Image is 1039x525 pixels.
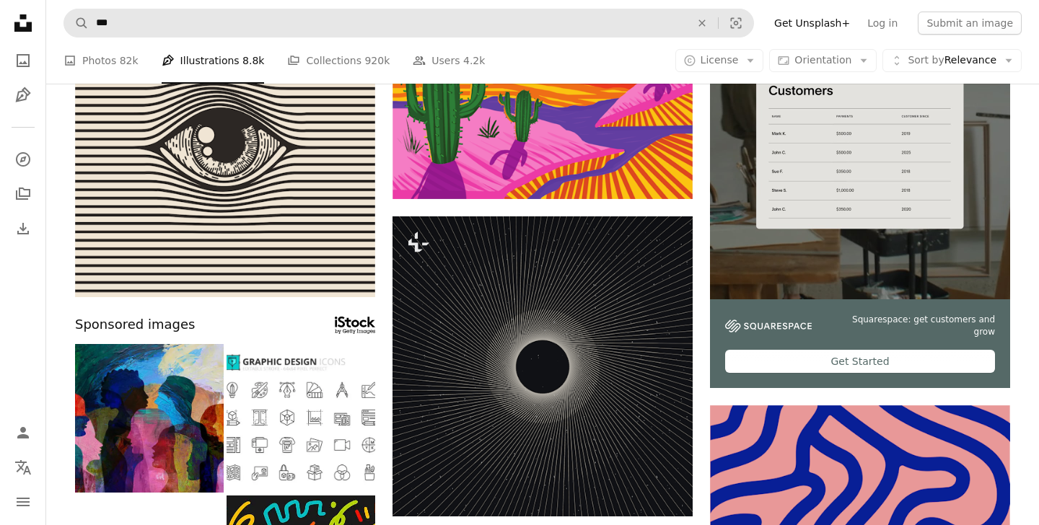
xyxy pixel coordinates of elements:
img: Group of diverse people talking, chatting, bonding [75,344,224,493]
a: Photos [9,46,38,75]
button: Orientation [769,49,877,72]
a: Minimalistic square poster for social media, cover design, web, home decor. Vintage illustration ... [393,360,693,373]
img: Minimalistic square poster for social media, cover design, web, home decor. Vintage illustration ... [393,216,693,516]
button: Sort byRelevance [882,49,1022,72]
span: 4.2k [463,53,485,69]
a: Download History [9,214,38,243]
img: file-1747939142011-51e5cc87e3c9 [725,319,812,332]
a: Home — Unsplash [9,9,38,40]
div: Get Started [725,350,995,373]
a: Collections 920k [287,37,390,84]
span: Orientation [794,54,851,66]
a: Log in [859,12,906,35]
img: Simple set of outline icons about graphic design [227,344,375,493]
a: Explore [9,145,38,174]
button: License [675,49,764,72]
a: Spy eye vintage styled engraving illustration. Vector eps 10 illustration [75,141,375,154]
span: 82k [120,53,139,69]
a: Users 4.2k [413,37,485,84]
a: Get Unsplash+ [766,12,859,35]
span: Sponsored images [75,314,195,335]
a: Log in / Sign up [9,418,38,447]
span: Squarespace: get customers and grow [829,314,995,338]
a: Collections [9,180,38,208]
span: License [701,54,739,66]
span: Sort by [908,54,944,66]
span: Relevance [908,53,996,68]
a: Illustrations [9,81,38,110]
a: Photos 82k [63,37,139,84]
button: Visual search [719,9,753,37]
button: Clear [686,9,718,37]
span: 920k [364,53,390,69]
button: Submit an image [918,12,1022,35]
form: Find visuals sitewide [63,9,754,37]
button: Search Unsplash [64,9,89,37]
a: Illustration of a desert bathed by the warm light of sun setting in the horizon [393,92,693,105]
button: Menu [9,487,38,516]
button: Language [9,453,38,482]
